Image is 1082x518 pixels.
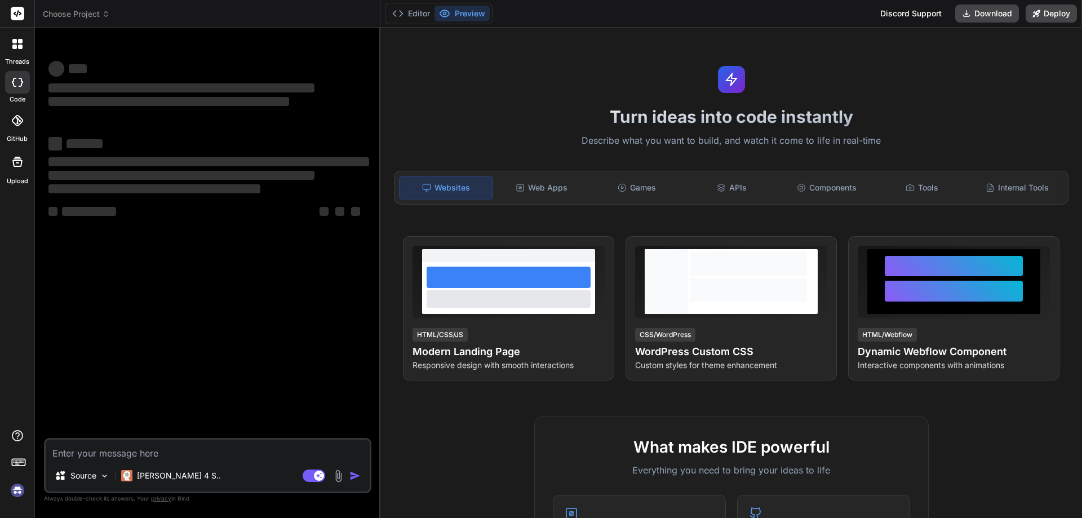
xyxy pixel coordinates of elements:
[121,470,132,481] img: Claude 4 Sonnet
[858,344,1050,360] h4: Dynamic Webflow Component
[8,481,27,500] img: signin
[413,344,605,360] h4: Modern Landing Page
[48,61,64,77] span: ‌
[635,344,827,360] h4: WordPress Custom CSS
[970,176,1063,200] div: Internal Tools
[553,435,910,459] h2: What makes IDE powerful
[70,470,96,481] p: Source
[5,57,29,67] label: threads
[48,184,260,193] span: ‌
[320,207,329,216] span: ‌
[48,137,62,150] span: ‌
[7,176,28,186] label: Upload
[781,176,873,200] div: Components
[43,8,110,20] span: Choose Project
[873,5,948,23] div: Discord Support
[858,360,1050,371] p: Interactive components with animations
[351,207,360,216] span: ‌
[635,360,827,371] p: Custom styles for theme enhancement
[48,83,314,92] span: ‌
[635,328,695,342] div: CSS/WordPress
[10,95,25,104] label: code
[44,493,371,504] p: Always double-check its answers. Your in Bind
[413,360,605,371] p: Responsive design with smooth interactions
[495,176,588,200] div: Web Apps
[7,134,28,144] label: GitHub
[858,328,917,342] div: HTML/Webflow
[1026,5,1077,23] button: Deploy
[388,6,434,21] button: Editor
[151,495,171,502] span: privacy
[48,97,289,106] span: ‌
[48,207,57,216] span: ‌
[413,328,468,342] div: HTML/CSS/JS
[553,463,910,477] p: Everything you need to bring your ideas to life
[100,471,109,481] img: Pick Models
[62,207,116,216] span: ‌
[955,5,1019,23] button: Download
[387,134,1075,148] p: Describe what you want to build, and watch it come to life in real-time
[399,176,493,200] div: Websites
[48,171,314,180] span: ‌
[335,207,344,216] span: ‌
[591,176,684,200] div: Games
[349,470,361,481] img: icon
[69,64,87,73] span: ‌
[387,107,1075,127] h1: Turn ideas into code instantly
[48,157,369,166] span: ‌
[66,139,103,148] span: ‌
[137,470,221,481] p: [PERSON_NAME] 4 S..
[434,6,490,21] button: Preview
[876,176,969,200] div: Tools
[332,470,345,482] img: attachment
[685,176,778,200] div: APIs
